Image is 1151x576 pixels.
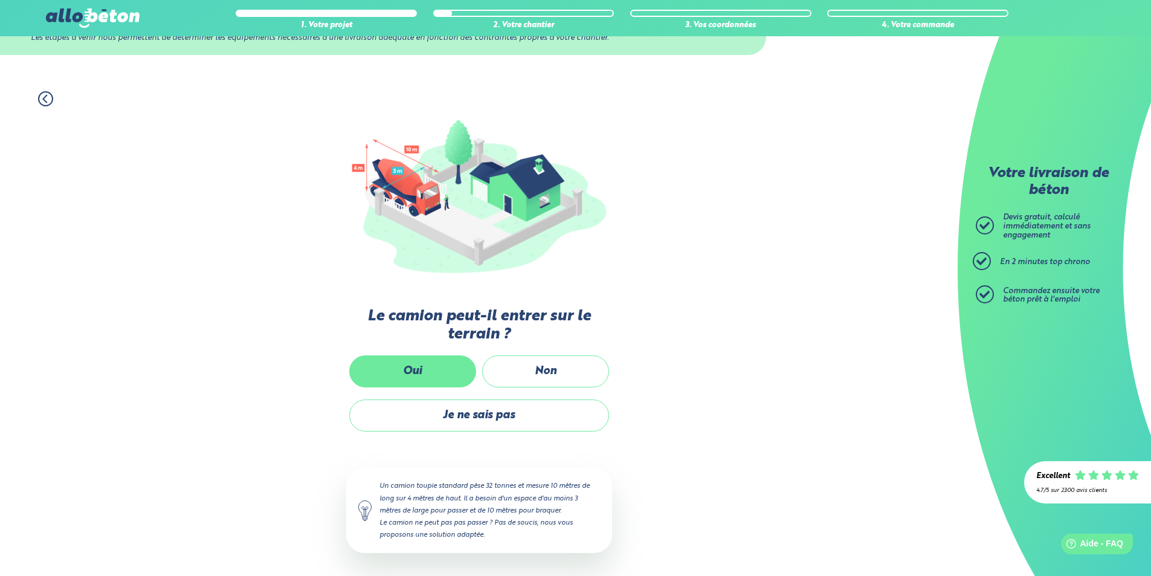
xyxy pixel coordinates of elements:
[349,355,476,387] label: Oui
[31,34,736,43] div: Les étapes à venir nous permettent de déterminer les équipements nécessaires à une livraison adéq...
[482,355,609,387] label: Non
[349,400,609,432] label: Je ne sais pas
[236,21,417,30] div: 1. Votre projet
[630,21,811,30] div: 3. Vos coordonnées
[827,21,1008,30] div: 4. Votre commande
[346,308,612,343] label: Le camion peut-il entrer sur le terrain ?
[46,8,139,28] img: allobéton
[433,21,614,30] div: 2. Votre chantier
[346,468,612,553] div: Un camion toupie standard pèse 32 tonnes et mesure 10 mètres de long sur 4 mètres de haut. Il a b...
[1043,529,1138,563] iframe: Help widget launcher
